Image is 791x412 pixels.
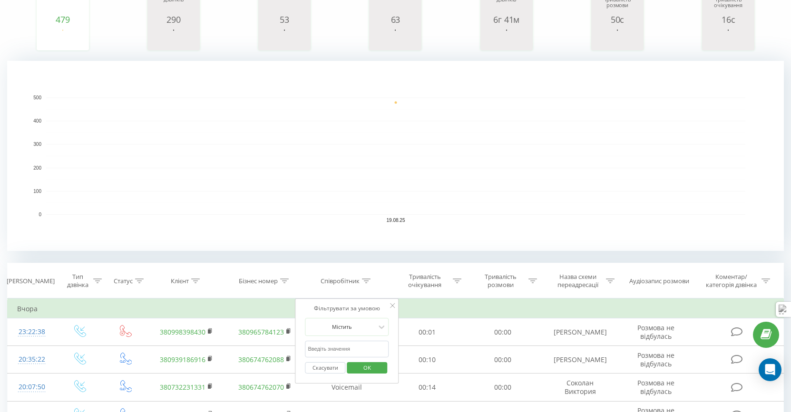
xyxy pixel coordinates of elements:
[239,277,278,285] div: Бізнес номер
[400,273,450,289] div: Тривалість очікування
[39,212,41,217] text: 0
[304,374,389,401] td: Voicemail
[305,362,346,374] button: Скасувати
[465,374,541,401] td: 00:00
[17,378,46,396] div: 20:07:50
[305,341,389,357] input: Введіть значення
[33,189,41,194] text: 100
[261,15,308,24] div: 53
[389,374,465,401] td: 00:14
[305,304,389,313] div: Фільтрувати за умовою
[371,24,419,53] svg: A chart.
[160,355,205,364] a: 380939186916
[465,346,541,374] td: 00:00
[114,277,133,285] div: Статус
[39,24,87,53] svg: A chart.
[7,277,55,285] div: [PERSON_NAME]
[150,15,197,24] div: 290
[238,355,284,364] a: 380674762088
[703,273,759,289] div: Коментар/категорія дзвінка
[483,24,530,53] svg: A chart.
[594,15,641,24] div: 50с
[541,374,620,401] td: Соколан Виктория
[704,15,752,24] div: 16с
[594,24,641,53] svg: A chart.
[64,273,91,289] div: Тип дзвінка
[637,378,674,396] span: Розмова не відбулась
[39,15,87,24] div: 479
[637,323,674,341] span: Розмова не відбулась
[33,118,41,124] text: 400
[150,24,197,53] svg: A chart.
[321,277,360,285] div: Співробітник
[475,273,526,289] div: Тривалість розмови
[160,327,205,336] a: 380998398430
[553,273,604,289] div: Назва схеми переадресації
[347,362,387,374] button: OK
[160,383,205,392] a: 380732231331
[541,346,620,374] td: [PERSON_NAME]
[33,142,41,147] text: 300
[8,299,784,318] td: Вчора
[465,318,541,346] td: 00:00
[17,350,46,369] div: 20:35:22
[17,323,46,341] div: 23:22:38
[171,277,189,285] div: Клієнт
[629,277,689,285] div: Аудіозапис розмови
[389,346,465,374] td: 00:10
[7,61,784,251] svg: A chart.
[238,383,284,392] a: 380674762070
[371,15,419,24] div: 63
[389,318,465,346] td: 00:01
[261,24,308,53] svg: A chart.
[33,165,41,171] text: 200
[704,24,752,53] svg: A chart.
[238,327,284,336] a: 380965784123
[759,358,781,381] div: Open Intercom Messenger
[637,351,674,368] span: Розмова не відбулась
[483,15,530,24] div: 6г 41м
[354,360,381,375] span: OK
[33,95,41,100] text: 500
[541,318,620,346] td: [PERSON_NAME]
[387,218,405,223] text: 19.08.25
